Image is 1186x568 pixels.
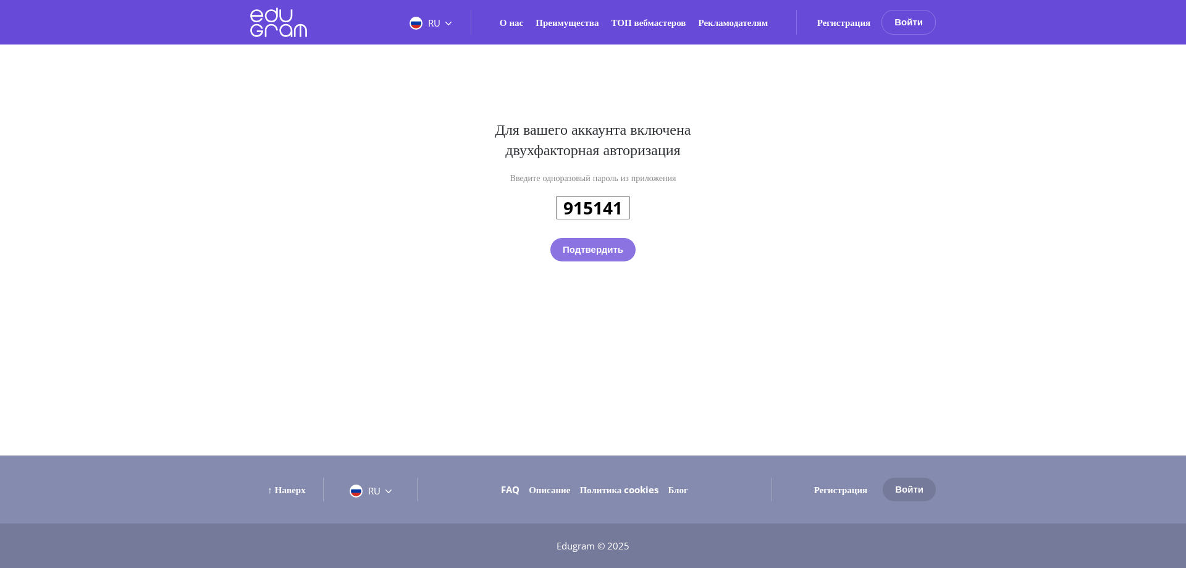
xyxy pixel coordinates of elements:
div: Введите одноразовый пароль из приложения [466,172,720,184]
div: Для вашего аккаунта включена двухфакторная авторизация [466,119,720,159]
a: Рекламодателям [698,16,768,28]
span: RU [428,17,440,29]
a: Блог [668,483,688,496]
a: О нас [500,16,523,28]
button: Войти [881,10,936,35]
button: Подтвердить [550,238,636,261]
div: Edugram © 2025 [207,540,979,552]
a: Описание [529,483,570,496]
a: Регистрация [814,483,868,496]
a: ТОП вебмастеров [611,16,686,28]
a: FAQ [501,483,519,496]
button: Войти [883,478,936,501]
a: Регистрация [817,16,871,28]
span: RU [368,485,381,497]
a: ↑ Наверх [267,483,305,496]
a: Преимущества [536,16,599,28]
a: Политика cookies [579,483,658,496]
